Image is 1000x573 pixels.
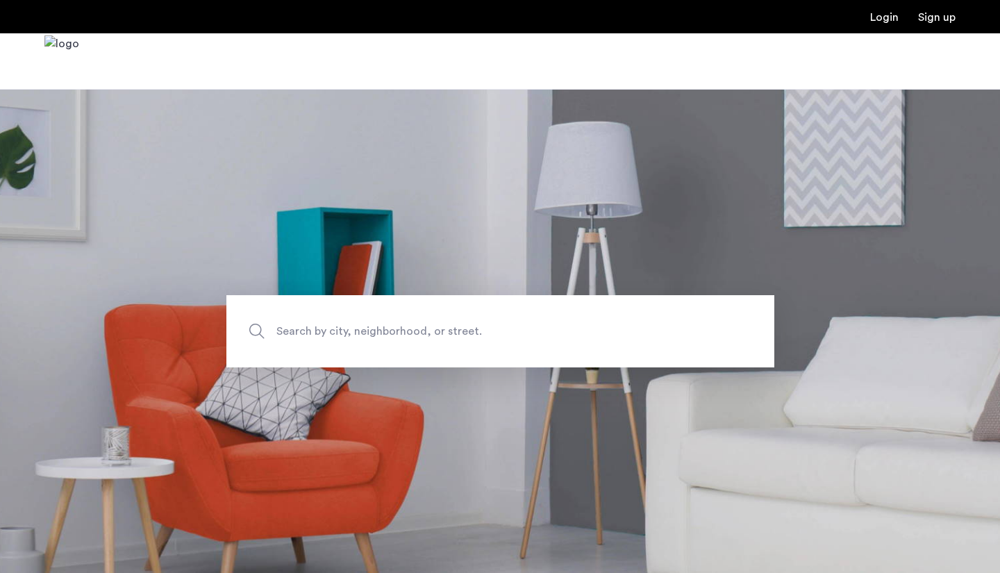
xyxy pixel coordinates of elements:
a: Login [870,12,899,23]
span: Search by city, neighborhood, or street. [276,322,660,340]
a: Cazamio Logo [44,35,79,88]
a: Registration [918,12,956,23]
input: Apartment Search [226,295,774,367]
img: logo [44,35,79,88]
